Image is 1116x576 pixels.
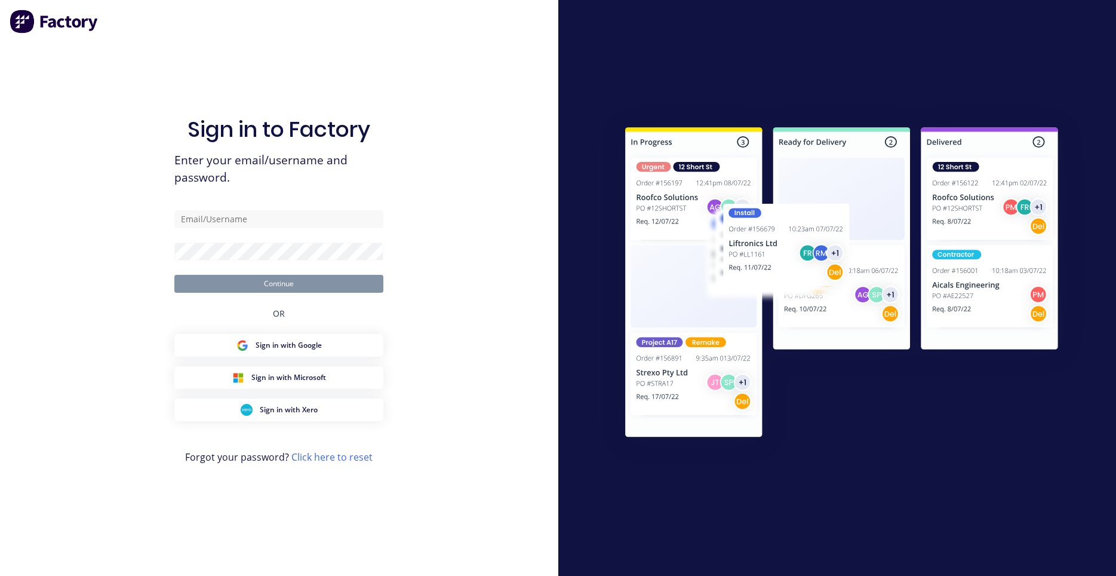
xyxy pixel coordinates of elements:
button: Microsoft Sign inSign in with Microsoft [174,366,383,389]
span: Enter your email/username and password. [174,152,383,186]
button: Xero Sign inSign in with Xero [174,399,383,421]
img: Xero Sign in [241,404,253,416]
input: Email/Username [174,210,383,228]
span: Forgot your password? [185,450,373,464]
img: Google Sign in [236,339,248,351]
button: Continue [174,275,383,293]
span: Sign in with Google [256,340,322,351]
h1: Sign in to Factory [187,117,370,142]
span: Sign in with Xero [260,405,318,415]
div: OR [273,293,285,334]
img: Factory [10,10,99,33]
button: Google Sign inSign in with Google [174,334,383,357]
img: Sign in [599,103,1084,465]
span: Sign in with Microsoft [251,372,326,383]
a: Click here to reset [291,451,373,464]
img: Microsoft Sign in [232,372,244,384]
